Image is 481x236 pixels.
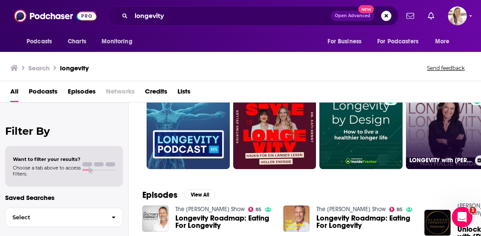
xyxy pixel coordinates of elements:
[14,8,96,24] img: Podchaser - Follow, Share and Rate Podcasts
[102,36,132,48] span: Monitoring
[316,215,414,229] a: Longevity Roadmap: Eating For Longevity
[147,86,230,169] a: 62
[142,190,177,200] h2: Episodes
[448,6,467,25] span: Logged in as acquavie
[448,6,467,25] button: Show profile menu
[13,165,81,177] span: Choose a tab above to access filters.
[29,85,57,102] a: Podcasts
[331,11,374,21] button: Open AdvancedNew
[322,33,372,50] button: open menu
[6,215,105,220] span: Select
[389,207,403,212] a: 85
[397,208,403,212] span: 85
[5,125,123,137] h2: Filter By
[429,33,460,50] button: open menu
[409,157,472,164] h3: LONGEVITY with [PERSON_NAME]
[435,36,450,48] span: More
[424,64,467,72] button: Send feedback
[424,210,451,236] img: Unlocking Longevity Secrets with Gladden Longevity’s Provider Certification + Q&A - Episode 236
[328,36,361,48] span: For Business
[283,206,310,232] img: Longevity Roadmap: Eating For Longevity
[177,85,190,102] a: Lists
[62,33,91,50] a: Charts
[106,85,135,102] span: Networks
[403,9,418,23] a: Show notifications dropdown
[60,64,89,72] h3: longevity
[319,86,403,169] a: 58
[424,9,438,23] a: Show notifications dropdown
[131,9,331,23] input: Search podcasts, credits, & more...
[335,14,370,18] span: Open Advanced
[316,206,386,213] a: The Dr. Hyman Show
[248,207,262,212] a: 85
[233,86,316,169] a: 67
[96,33,143,50] button: open menu
[68,36,86,48] span: Charts
[175,215,273,229] a: Longevity Roadmap: Eating For Longevity
[5,208,123,227] button: Select
[68,85,96,102] a: Episodes
[28,64,50,72] h3: Search
[142,206,168,232] img: Longevity Roadmap: Eating For Longevity
[358,5,374,13] span: New
[13,156,81,162] span: Want to filter your results?
[145,85,167,102] a: Credits
[184,190,215,200] button: View All
[27,36,52,48] span: Podcasts
[377,36,418,48] span: For Podcasters
[469,207,476,214] span: 1
[448,6,467,25] img: User Profile
[21,33,63,50] button: open menu
[372,33,431,50] button: open menu
[175,206,245,213] a: The Dr. Hyman Show
[10,85,18,102] a: All
[142,190,215,200] a: EpisodesView All
[108,6,399,26] div: Search podcasts, credits, & more...
[256,208,262,212] span: 85
[452,207,472,227] iframe: Intercom live chat
[5,194,123,202] p: Saved Searches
